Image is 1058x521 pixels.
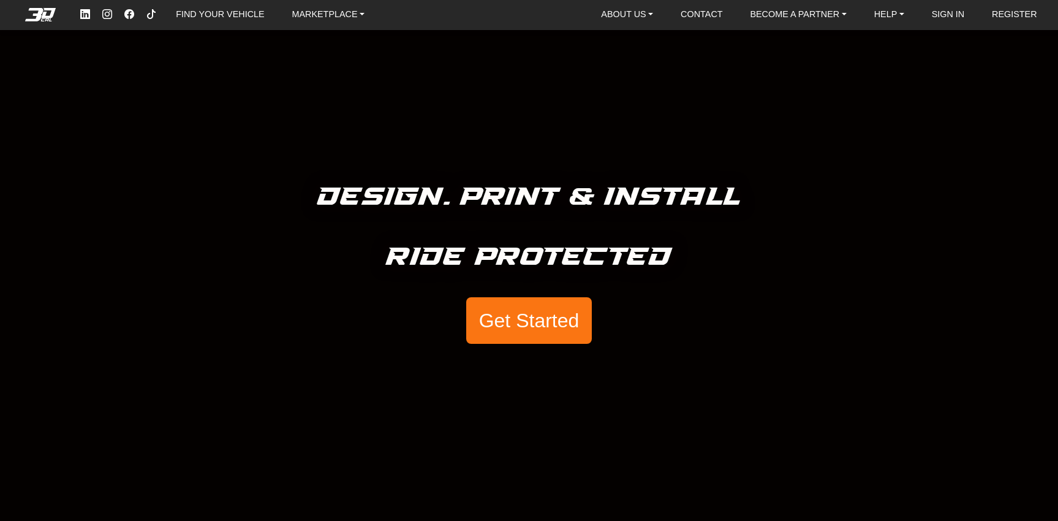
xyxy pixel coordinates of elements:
a: SIGN IN [927,6,970,24]
a: ABOUT US [596,6,658,24]
h5: Design. Print & Install [317,177,741,218]
a: HELP [869,6,909,24]
h5: Ride Protected [386,237,672,278]
a: MARKETPLACE [287,6,369,24]
a: REGISTER [987,6,1042,24]
a: CONTACT [676,6,727,24]
a: FIND YOUR VEHICLE [171,6,269,24]
a: BECOME A PARTNER [745,6,851,24]
button: Get Started [466,297,591,344]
